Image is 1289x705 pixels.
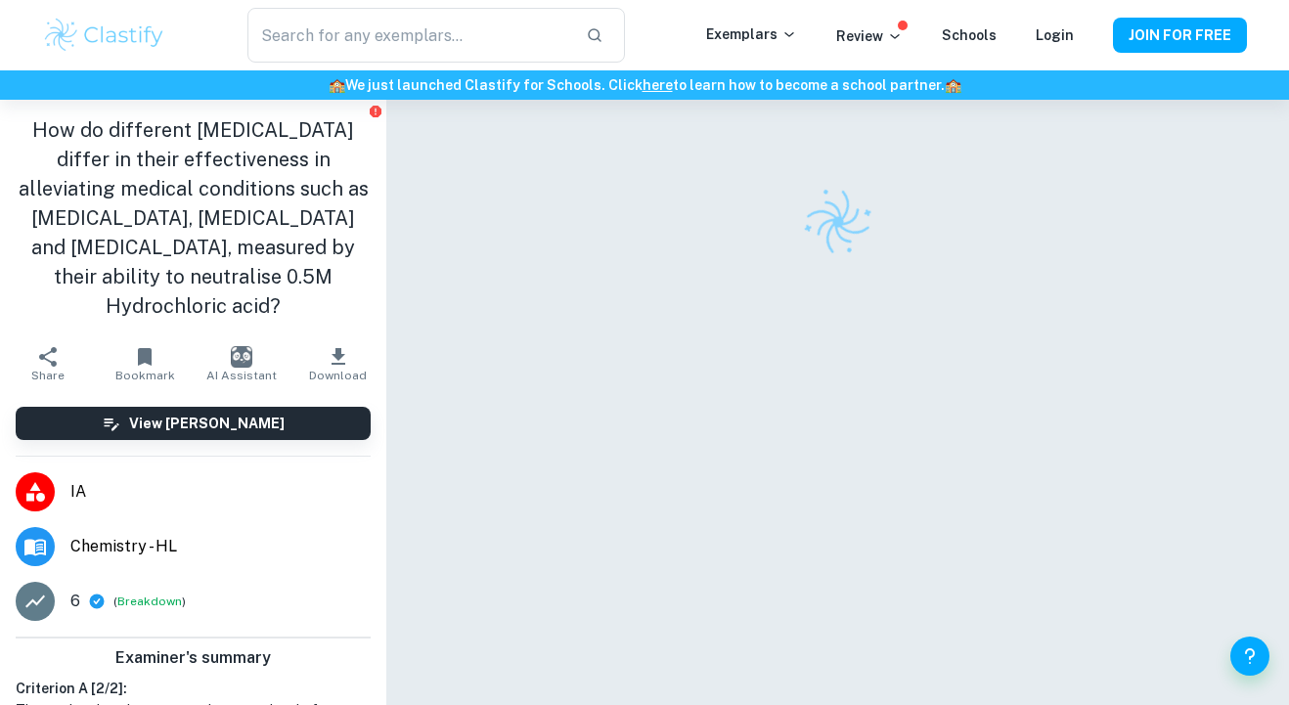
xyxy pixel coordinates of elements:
[97,336,194,391] button: Bookmark
[1230,637,1269,676] button: Help and Feedback
[247,8,570,63] input: Search for any exemplars...
[942,27,997,43] a: Schools
[4,74,1285,96] h6: We just launched Clastify for Schools. Click to learn how to become a school partner.
[113,593,186,611] span: ( )
[194,336,290,391] button: AI Assistant
[16,407,371,440] button: View [PERSON_NAME]
[70,590,80,613] p: 6
[1113,18,1247,53] button: JOIN FOR FREE
[70,535,371,558] span: Chemistry - HL
[309,369,367,382] span: Download
[329,77,345,93] span: 🏫
[16,678,371,699] h6: Criterion A [ 2 / 2 ]:
[290,336,387,391] button: Download
[8,646,378,670] h6: Examiner's summary
[117,593,182,610] button: Breakdown
[70,480,371,504] span: IA
[836,25,903,47] p: Review
[706,23,797,45] p: Exemplars
[129,413,285,434] h6: View [PERSON_NAME]
[231,346,252,368] img: AI Assistant
[643,77,673,93] a: here
[31,369,65,382] span: Share
[42,16,166,55] img: Clastify logo
[945,77,961,93] span: 🏫
[1036,27,1074,43] a: Login
[792,176,884,268] img: Clastify logo
[368,104,382,118] button: Report issue
[206,369,277,382] span: AI Assistant
[115,369,175,382] span: Bookmark
[16,115,371,321] h1: How do different [MEDICAL_DATA] differ in their effectiveness in alleviating medical conditions s...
